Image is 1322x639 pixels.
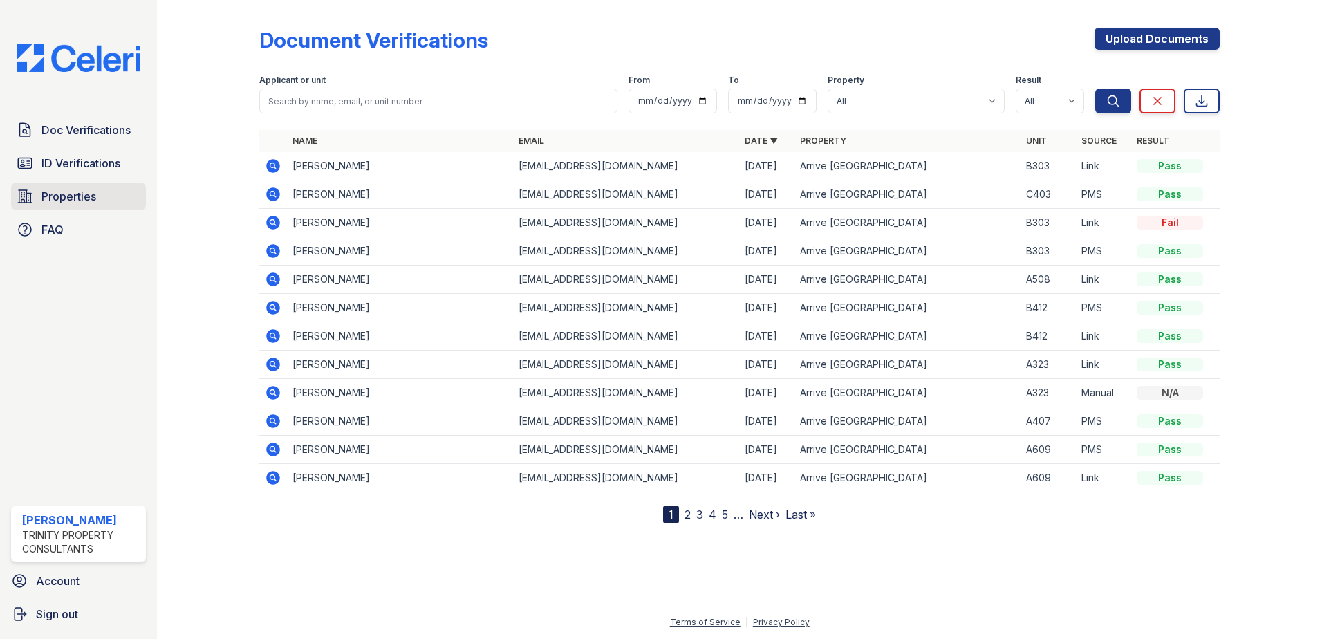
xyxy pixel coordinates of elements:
td: PMS [1076,436,1131,464]
a: FAQ [11,216,146,243]
td: [PERSON_NAME] [287,351,513,379]
label: Property [828,75,864,86]
td: [EMAIL_ADDRESS][DOMAIN_NAME] [513,379,739,407]
td: PMS [1076,407,1131,436]
td: A407 [1021,407,1076,436]
td: [DATE] [739,294,794,322]
td: [PERSON_NAME] [287,152,513,180]
td: [DATE] [739,464,794,492]
td: [EMAIL_ADDRESS][DOMAIN_NAME] [513,407,739,436]
td: [PERSON_NAME] [287,180,513,209]
td: [DATE] [739,379,794,407]
span: FAQ [41,221,64,238]
div: N/A [1137,386,1203,400]
div: | [745,617,748,627]
td: [EMAIL_ADDRESS][DOMAIN_NAME] [513,322,739,351]
td: [DATE] [739,180,794,209]
td: [DATE] [739,407,794,436]
span: Account [36,573,80,589]
td: Arrive [GEOGRAPHIC_DATA] [794,464,1021,492]
td: Link [1076,209,1131,237]
td: Arrive [GEOGRAPHIC_DATA] [794,237,1021,266]
input: Search by name, email, or unit number [259,89,617,113]
td: [DATE] [739,209,794,237]
td: A323 [1021,379,1076,407]
a: Last » [785,508,816,521]
td: PMS [1076,237,1131,266]
a: Upload Documents [1095,28,1220,50]
label: From [629,75,650,86]
td: Arrive [GEOGRAPHIC_DATA] [794,180,1021,209]
a: Doc Verifications [11,116,146,144]
a: 2 [685,508,691,521]
td: A508 [1021,266,1076,294]
span: … [734,506,743,523]
a: Privacy Policy [753,617,810,627]
td: [PERSON_NAME] [287,294,513,322]
div: Pass [1137,187,1203,201]
span: Doc Verifications [41,122,131,138]
td: A609 [1021,436,1076,464]
td: [EMAIL_ADDRESS][DOMAIN_NAME] [513,180,739,209]
td: [DATE] [739,237,794,266]
a: Date ▼ [745,136,778,146]
td: Arrive [GEOGRAPHIC_DATA] [794,379,1021,407]
span: ID Verifications [41,155,120,172]
td: Arrive [GEOGRAPHIC_DATA] [794,322,1021,351]
div: Pass [1137,443,1203,456]
a: Result [1137,136,1169,146]
td: [PERSON_NAME] [287,436,513,464]
label: Result [1016,75,1041,86]
td: [DATE] [739,436,794,464]
label: To [728,75,739,86]
label: Applicant or unit [259,75,326,86]
td: B303 [1021,152,1076,180]
td: [EMAIL_ADDRESS][DOMAIN_NAME] [513,237,739,266]
div: Pass [1137,358,1203,371]
a: Property [800,136,846,146]
td: [EMAIL_ADDRESS][DOMAIN_NAME] [513,266,739,294]
div: Pass [1137,272,1203,286]
div: Fail [1137,216,1203,230]
div: Pass [1137,471,1203,485]
td: [EMAIL_ADDRESS][DOMAIN_NAME] [513,436,739,464]
div: Pass [1137,301,1203,315]
td: [DATE] [739,351,794,379]
div: Document Verifications [259,28,488,53]
a: 4 [709,508,716,521]
div: Pass [1137,329,1203,343]
td: [EMAIL_ADDRESS][DOMAIN_NAME] [513,209,739,237]
td: [PERSON_NAME] [287,209,513,237]
td: Link [1076,464,1131,492]
a: ID Verifications [11,149,146,177]
a: Unit [1026,136,1047,146]
div: [PERSON_NAME] [22,512,140,528]
td: PMS [1076,180,1131,209]
td: Arrive [GEOGRAPHIC_DATA] [794,351,1021,379]
td: Arrive [GEOGRAPHIC_DATA] [794,266,1021,294]
td: B412 [1021,294,1076,322]
td: A609 [1021,464,1076,492]
a: Source [1081,136,1117,146]
td: Link [1076,266,1131,294]
img: CE_Logo_Blue-a8612792a0a2168367f1c8372b55b34899dd931a85d93a1a3d3e32e68fde9ad4.png [6,44,151,72]
a: 3 [696,508,703,521]
td: [PERSON_NAME] [287,464,513,492]
a: Email [519,136,544,146]
div: Pass [1137,414,1203,428]
a: Terms of Service [670,617,741,627]
td: Arrive [GEOGRAPHIC_DATA] [794,407,1021,436]
td: C403 [1021,180,1076,209]
td: Arrive [GEOGRAPHIC_DATA] [794,294,1021,322]
div: Pass [1137,244,1203,258]
td: [PERSON_NAME] [287,407,513,436]
td: [PERSON_NAME] [287,379,513,407]
a: Sign out [6,600,151,628]
td: [PERSON_NAME] [287,237,513,266]
a: Account [6,567,151,595]
a: Properties [11,183,146,210]
td: Arrive [GEOGRAPHIC_DATA] [794,436,1021,464]
td: [EMAIL_ADDRESS][DOMAIN_NAME] [513,152,739,180]
td: [EMAIL_ADDRESS][DOMAIN_NAME] [513,351,739,379]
